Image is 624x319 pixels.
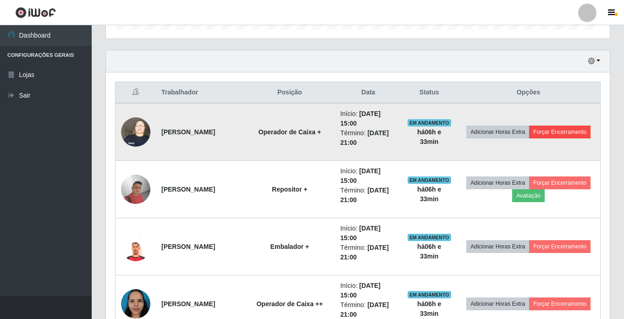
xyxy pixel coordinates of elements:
li: Início: [340,109,396,128]
img: 1710898857944.jpeg [121,175,150,204]
li: Início: [340,166,396,186]
button: Forçar Encerramento [529,126,591,138]
th: Status [402,82,457,104]
button: Forçar Encerramento [529,240,591,253]
button: Adicionar Horas Extra [466,176,529,189]
button: Adicionar Horas Extra [466,297,529,310]
img: CoreUI Logo [15,7,56,18]
strong: Operador de Caixa ++ [256,300,323,308]
li: Início: [340,224,396,243]
img: 1741723439768.jpeg [121,232,150,261]
img: 1723623614898.jpeg [121,112,150,151]
span: EM ANDAMENTO [408,119,451,126]
strong: há 06 h e 33 min [417,128,441,145]
strong: há 06 h e 33 min [417,243,441,260]
strong: há 06 h e 33 min [417,186,441,203]
span: EM ANDAMENTO [408,234,451,241]
time: [DATE] 15:00 [340,110,381,127]
span: EM ANDAMENTO [408,291,451,298]
strong: Embalador + [271,243,309,250]
button: Forçar Encerramento [529,176,591,189]
li: Início: [340,281,396,300]
button: Adicionar Horas Extra [466,240,529,253]
th: Opções [457,82,600,104]
time: [DATE] 15:00 [340,167,381,184]
time: [DATE] 15:00 [340,282,381,299]
strong: Repositor + [272,186,307,193]
li: Término: [340,128,396,148]
button: Forçar Encerramento [529,297,591,310]
th: Data [335,82,402,104]
strong: há 06 h e 33 min [417,300,441,317]
strong: [PERSON_NAME] [161,128,215,136]
button: Avaliação [512,189,545,202]
strong: [PERSON_NAME] [161,243,215,250]
span: EM ANDAMENTO [408,176,451,184]
th: Posição [244,82,335,104]
button: Adicionar Horas Extra [466,126,529,138]
strong: [PERSON_NAME] [161,300,215,308]
th: Trabalhador [156,82,244,104]
li: Término: [340,243,396,262]
strong: [PERSON_NAME] [161,186,215,193]
strong: Operador de Caixa + [259,128,321,136]
time: [DATE] 15:00 [340,225,381,242]
li: Término: [340,186,396,205]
